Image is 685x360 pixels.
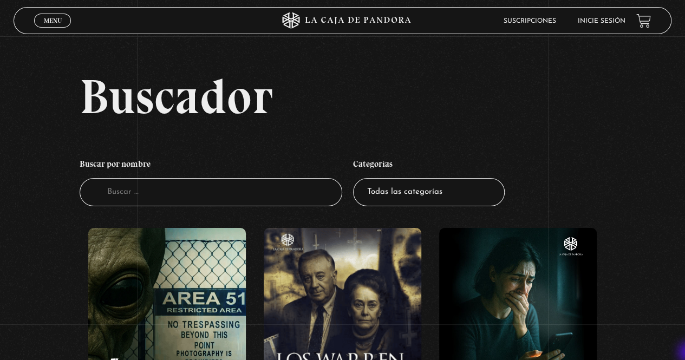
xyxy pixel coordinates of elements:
[40,27,66,34] span: Cerrar
[80,153,343,178] h4: Buscar por nombre
[353,153,505,178] h4: Categorías
[80,72,671,121] h2: Buscador
[44,17,62,24] span: Menu
[578,18,625,24] a: Inicie sesión
[636,14,651,28] a: View your shopping cart
[504,18,556,24] a: Suscripciones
